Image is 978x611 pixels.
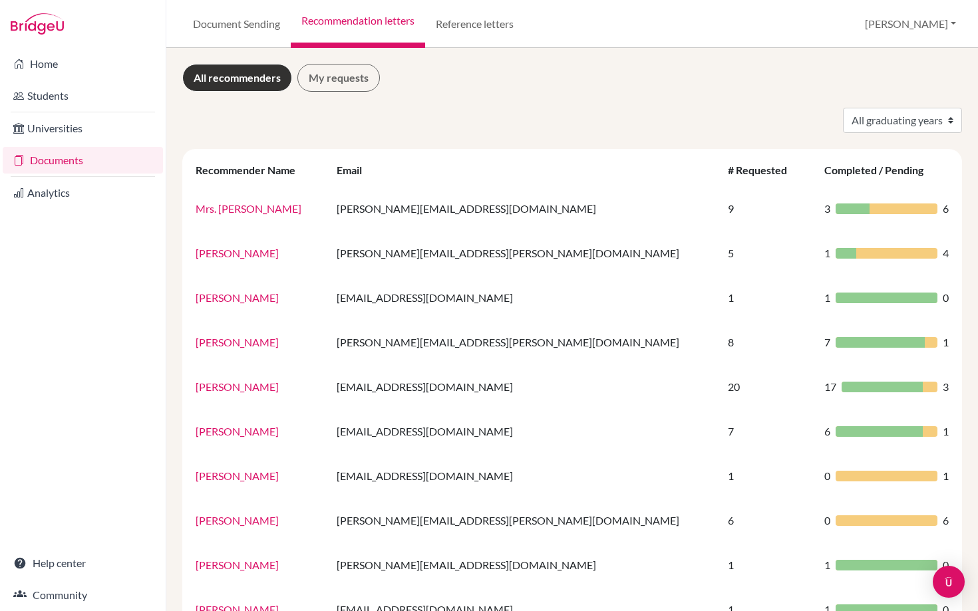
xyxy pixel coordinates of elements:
span: 0 [824,468,830,484]
span: 3 [824,201,830,217]
td: [EMAIL_ADDRESS][DOMAIN_NAME] [329,453,720,498]
td: 8 [720,320,816,364]
span: 1 [824,557,830,573]
span: 1 [943,468,949,484]
a: [PERSON_NAME] [196,247,279,259]
span: 1 [943,334,949,350]
a: [PERSON_NAME] [196,558,279,571]
td: [EMAIL_ADDRESS][DOMAIN_NAME] [329,275,720,320]
td: [PERSON_NAME][EMAIL_ADDRESS][PERSON_NAME][DOMAIN_NAME] [329,498,720,543]
a: Help center [3,550,163,576]
a: Home [3,51,163,77]
td: [EMAIL_ADDRESS][DOMAIN_NAME] [329,409,720,453]
a: Analytics [3,180,163,206]
span: 17 [824,379,836,395]
div: # Requested [728,164,800,176]
a: Documents [3,147,163,174]
div: Recommender Name [196,164,309,176]
td: [PERSON_NAME][EMAIL_ADDRESS][DOMAIN_NAME] [329,186,720,231]
td: 20 [720,364,816,409]
td: 1 [720,543,816,587]
a: Students [3,82,163,109]
a: Mrs. [PERSON_NAME] [196,202,301,215]
td: [PERSON_NAME][EMAIL_ADDRESS][DOMAIN_NAME] [329,543,720,587]
a: Universities [3,115,163,142]
td: [EMAIL_ADDRESS][DOMAIN_NAME] [329,364,720,409]
img: Bridge-U [11,13,64,35]
td: 1 [720,453,816,498]
span: 0 [824,513,830,529]
td: 9 [720,186,816,231]
td: 5 [720,231,816,275]
span: 6 [943,513,949,529]
a: [PERSON_NAME] [196,469,279,482]
a: [PERSON_NAME] [196,514,279,527]
td: [PERSON_NAME][EMAIL_ADDRESS][PERSON_NAME][DOMAIN_NAME] [329,231,720,275]
span: 1 [824,245,830,261]
td: [PERSON_NAME][EMAIL_ADDRESS][PERSON_NAME][DOMAIN_NAME] [329,320,720,364]
span: 6 [824,424,830,439]
span: 4 [943,245,949,261]
span: 0 [943,557,949,573]
button: [PERSON_NAME] [859,11,962,37]
a: Community [3,582,163,608]
div: Email [337,164,375,176]
span: 7 [824,334,830,350]
span: 1 [824,290,830,306]
a: [PERSON_NAME] [196,291,279,304]
td: 7 [720,409,816,453]
div: Completed / Pending [824,164,937,176]
a: [PERSON_NAME] [196,425,279,437]
span: 1 [943,424,949,439]
a: All recommenders [182,64,292,92]
span: 0 [943,290,949,306]
a: My requests [297,64,380,92]
a: [PERSON_NAME] [196,336,279,348]
td: 1 [720,275,816,320]
td: 6 [720,498,816,543]
span: 3 [943,379,949,395]
a: [PERSON_NAME] [196,380,279,393]
span: 6 [943,201,949,217]
div: Open Intercom Messenger [933,566,965,598]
